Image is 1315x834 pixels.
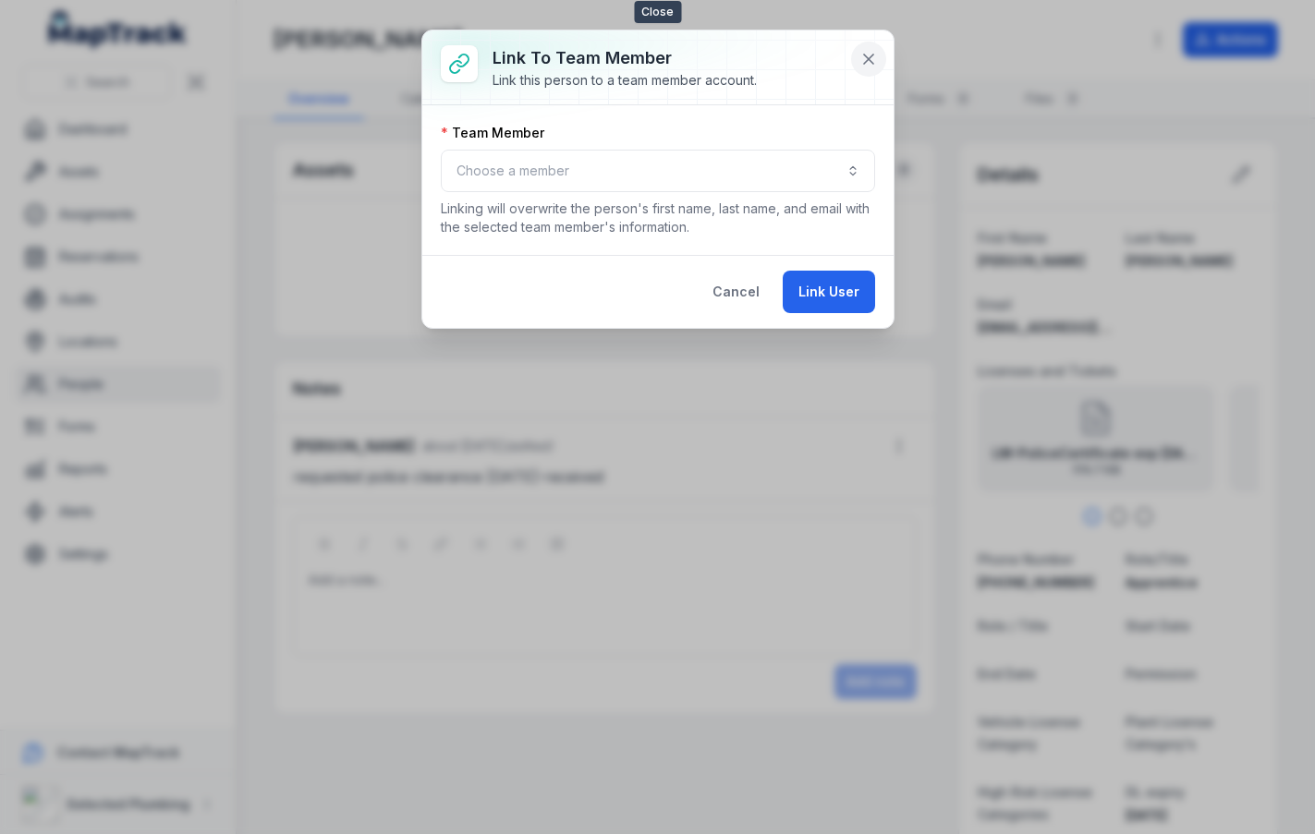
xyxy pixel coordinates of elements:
[783,271,875,313] button: Link User
[697,271,775,313] button: Cancel
[441,199,875,236] p: Linking will overwrite the person's first name, last name, and email with the selected team membe...
[493,45,757,71] h3: Link to team member
[493,71,757,90] div: Link this person to a team member account.
[441,124,544,142] label: Team Member
[441,150,875,192] button: Choose a member
[634,1,681,23] span: Close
